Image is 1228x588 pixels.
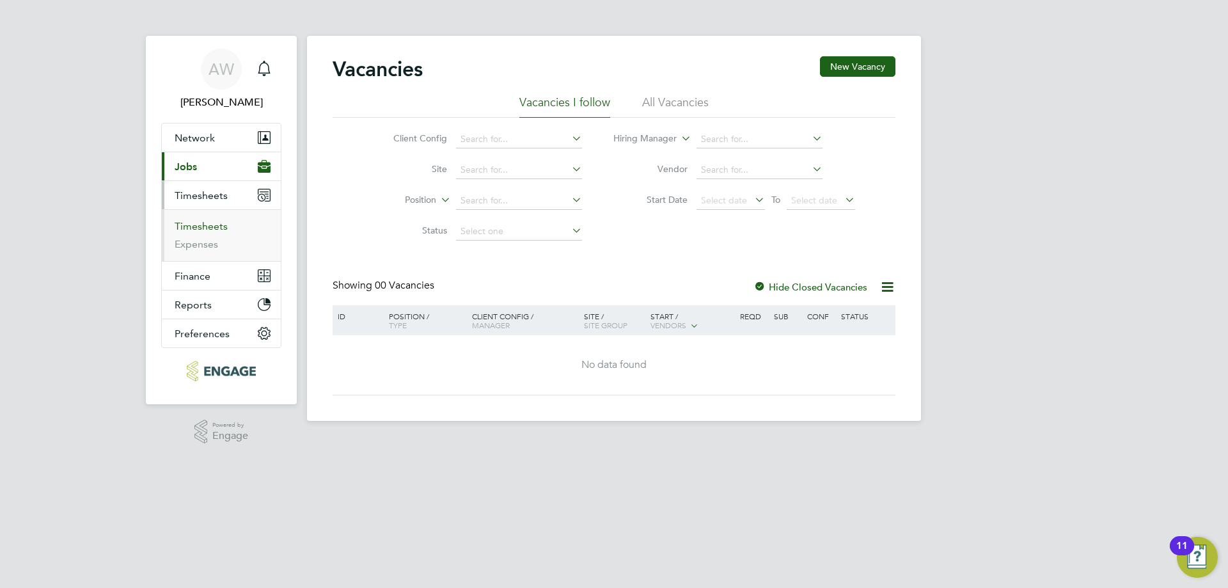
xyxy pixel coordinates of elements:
[363,194,436,207] label: Position
[161,95,281,110] span: Alice Watts
[162,152,281,180] button: Jobs
[456,131,582,148] input: Search for...
[771,305,804,327] div: Sub
[389,320,407,330] span: Type
[469,305,581,336] div: Client Config /
[753,281,867,293] label: Hide Closed Vacancies
[175,328,230,340] span: Preferences
[1176,546,1188,562] div: 11
[175,270,210,282] span: Finance
[603,132,677,145] label: Hiring Manager
[333,279,437,292] div: Showing
[519,95,610,118] li: Vacancies I follow
[804,305,837,327] div: Conf
[162,290,281,319] button: Reports
[162,123,281,152] button: Network
[162,262,281,290] button: Finance
[701,195,747,206] span: Select date
[697,131,823,148] input: Search for...
[175,161,197,173] span: Jobs
[146,36,297,404] nav: Main navigation
[212,420,248,431] span: Powered by
[456,223,582,241] input: Select one
[642,95,709,118] li: All Vacancies
[838,305,893,327] div: Status
[581,305,648,336] div: Site /
[194,420,249,444] a: Powered byEngage
[767,191,784,208] span: To
[212,431,248,441] span: Engage
[187,361,255,381] img: konnectrecruit-logo-retina.png
[175,299,212,311] span: Reports
[209,61,234,77] span: AW
[1177,537,1218,578] button: Open Resource Center, 11 new notifications
[614,163,688,175] label: Vendor
[697,161,823,179] input: Search for...
[374,132,447,144] label: Client Config
[162,181,281,209] button: Timesheets
[820,56,895,77] button: New Vacancy
[175,220,228,232] a: Timesheets
[647,305,737,337] div: Start /
[379,305,469,336] div: Position /
[175,189,228,202] span: Timesheets
[162,209,281,261] div: Timesheets
[335,358,893,372] div: No data found
[175,238,218,250] a: Expenses
[375,279,434,292] span: 00 Vacancies
[162,319,281,347] button: Preferences
[161,361,281,381] a: Go to home page
[456,192,582,210] input: Search for...
[791,195,837,206] span: Select date
[374,225,447,236] label: Status
[456,161,582,179] input: Search for...
[333,56,423,82] h2: Vacancies
[737,305,770,327] div: Reqd
[175,132,215,144] span: Network
[584,320,627,330] span: Site Group
[161,49,281,110] a: AW[PERSON_NAME]
[614,194,688,205] label: Start Date
[335,305,379,327] div: ID
[650,320,686,330] span: Vendors
[472,320,510,330] span: Manager
[374,163,447,175] label: Site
